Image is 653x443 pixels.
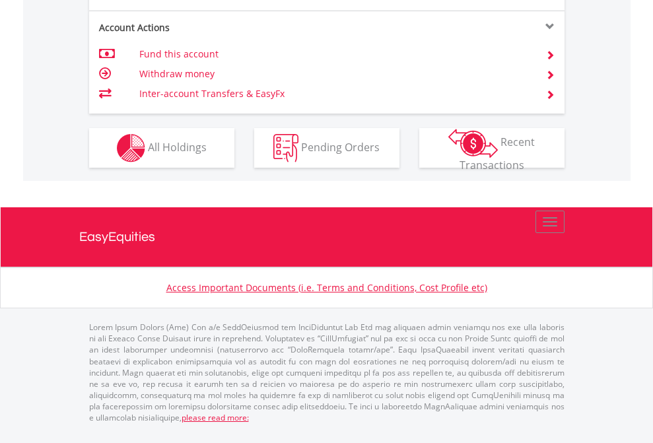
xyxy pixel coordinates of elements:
[301,139,380,154] span: Pending Orders
[89,128,234,168] button: All Holdings
[254,128,399,168] button: Pending Orders
[139,64,530,84] td: Withdraw money
[148,139,207,154] span: All Holdings
[79,207,574,267] a: EasyEquities
[166,281,487,294] a: Access Important Documents (i.e. Terms and Conditions, Cost Profile etc)
[89,322,565,423] p: Lorem Ipsum Dolors (Ame) Con a/e SeddOeiusmod tem InciDiduntut Lab Etd mag aliquaen admin veniamq...
[89,21,327,34] div: Account Actions
[139,44,530,64] td: Fund this account
[448,129,498,158] img: transactions-zar-wht.png
[273,134,298,162] img: pending_instructions-wht.png
[139,84,530,104] td: Inter-account Transfers & EasyFx
[419,128,565,168] button: Recent Transactions
[182,412,249,423] a: please read more:
[117,134,145,162] img: holdings-wht.png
